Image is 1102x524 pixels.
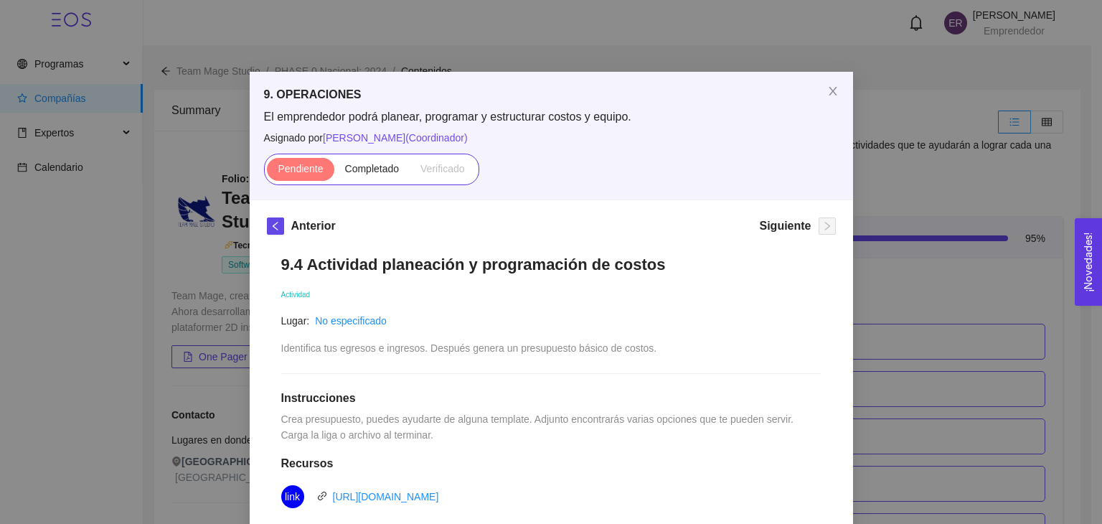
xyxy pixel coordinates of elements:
[281,413,796,441] span: Crea presupuesto, puedes ayudarte de alguna template. Adjunto encontrarás varias opciones que te ...
[264,86,839,103] h5: 9. OPERACIONES
[315,315,387,327] a: No especificado
[278,163,323,174] span: Pendiente
[281,291,311,299] span: Actividad
[345,163,400,174] span: Completado
[333,491,439,502] a: [URL][DOMAIN_NAME]
[291,217,336,235] h5: Anterior
[281,457,821,471] h1: Recursos
[813,72,853,112] button: Close
[759,217,811,235] h5: Siguiente
[281,313,310,329] article: Lugar:
[264,130,839,146] span: Asignado por
[1075,218,1102,306] button: Open Feedback Widget
[323,132,468,144] span: [PERSON_NAME] ( Coordinador )
[264,109,839,125] span: El emprendedor podrá planear, programar y estructurar costos y equipo.
[819,217,836,235] button: right
[267,217,284,235] button: left
[281,391,821,406] h1: Instrucciones
[317,491,327,501] span: link
[285,485,300,508] span: link
[268,221,283,231] span: left
[827,85,839,97] span: close
[281,342,657,354] span: Identifica tus egresos e ingresos. Después genera un presupuesto básico de costos.
[281,255,821,274] h1: 9.4 Actividad planeación y programación de costos
[420,163,464,174] span: Verificado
